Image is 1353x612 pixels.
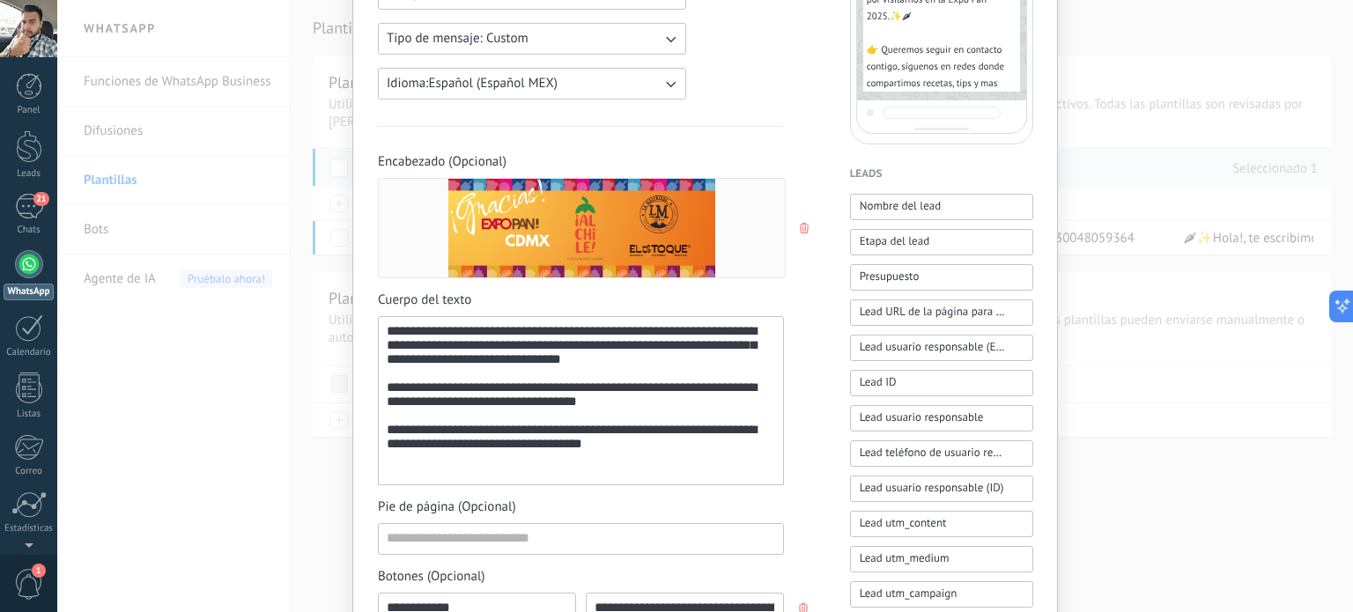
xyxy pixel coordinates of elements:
div: Leads [4,168,55,180]
img: Preview [448,179,715,277]
button: Lead utm_content [850,511,1033,537]
span: Lead usuario responsable (Email) [860,338,1005,356]
div: Calendario [4,347,55,358]
span: Tipo de mensaje: Custom [387,30,529,48]
button: Lead usuario responsable (ID) [850,476,1033,502]
span: Lead utm_content [860,514,947,532]
span: 1 [32,564,46,578]
button: Tipo de mensaje: Custom [378,23,686,55]
div: WhatsApp [4,284,54,300]
button: Lead usuario responsable [850,405,1033,431]
span: Presupuesto [860,268,920,285]
span: Lead usuario responsable (ID) [860,479,1004,497]
span: Botones (Opcional) [378,568,784,586]
span: 21 [33,192,48,206]
span: Cuerpo del texto [378,291,784,309]
span: Lead teléfono de usuario responsable [860,444,1005,461]
span: Lead usuario responsable [860,409,984,426]
span: Lead ID [860,373,897,391]
div: Chats [4,225,55,236]
button: Presupuesto [850,264,1033,291]
button: Lead usuario responsable (Email) [850,335,1033,361]
span: Idioma: Español (Español MEX) [387,75,558,92]
span: Encabezado (Opcional) [378,153,784,171]
span: Lead utm_campaign [860,585,957,602]
span: Lead utm_medium [860,549,950,567]
button: Lead URL de la página para compartir con los clientes [850,299,1033,326]
button: Lead ID [850,370,1033,396]
span: Etapa del lead [860,232,929,250]
div: Listas [4,409,55,420]
button: Lead utm_campaign [850,581,1033,608]
span: Lead URL de la página para compartir con los clientes [860,303,1005,321]
div: Panel [4,105,55,116]
button: Lead utm_medium [850,546,1033,572]
span: Pie de página (Opcional) [378,498,784,516]
div: Estadísticas [4,523,55,535]
button: Etapa del lead [850,229,1033,255]
span: Nombre del lead [860,197,942,215]
button: Lead teléfono de usuario responsable [850,440,1033,467]
h4: Leads [850,166,1033,183]
button: Nombre del lead [850,194,1033,220]
div: Correo [4,466,55,477]
button: Idioma:Español (Español MEX) [378,68,686,100]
